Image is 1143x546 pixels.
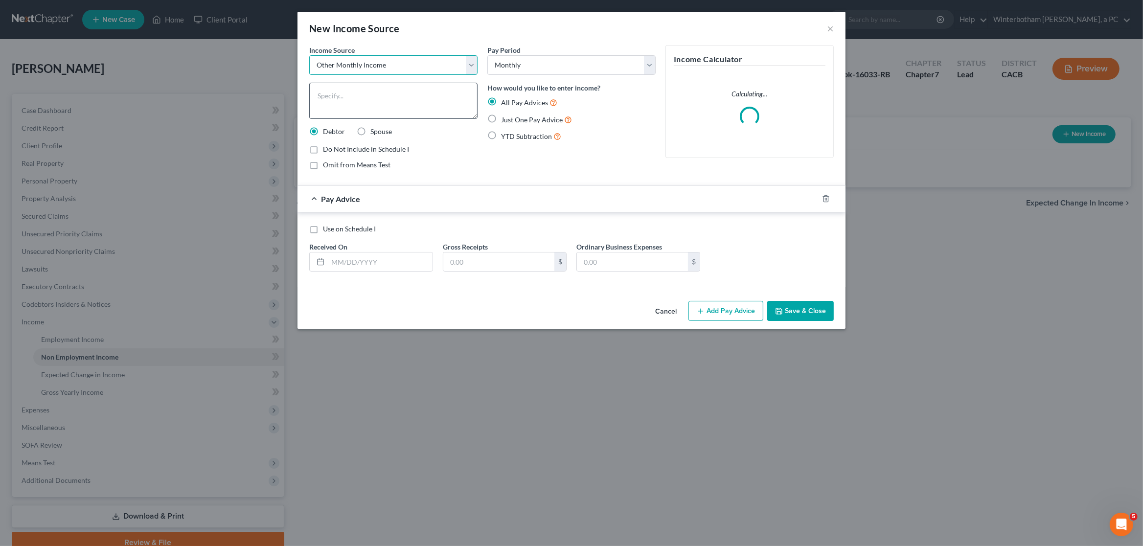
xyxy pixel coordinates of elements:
span: Omit from Means Test [323,160,390,169]
div: $ [554,252,566,271]
span: Spouse [370,127,392,136]
label: How would you like to enter income? [487,83,600,93]
span: Use on Schedule I [323,225,376,233]
h5: Income Calculator [674,53,825,66]
button: Cancel [647,302,685,321]
input: 0.00 [443,252,554,271]
p: Calculating... [674,89,825,99]
input: 0.00 [577,252,688,271]
iframe: Intercom live chat [1110,513,1133,536]
button: Add Pay Advice [688,301,763,321]
div: $ [688,252,700,271]
div: New Income Source [309,22,400,35]
span: Do Not Include in Schedule I [323,145,409,153]
span: YTD Subtraction [501,132,552,140]
span: Just One Pay Advice [501,115,563,124]
button: Save & Close [767,301,834,321]
label: Gross Receipts [443,242,488,252]
input: MM/DD/YYYY [328,252,433,271]
span: Received On [309,243,347,251]
span: 5 [1130,513,1138,521]
span: All Pay Advices [501,98,548,107]
span: Debtor [323,127,345,136]
label: Ordinary Business Expenses [576,242,662,252]
button: × [827,23,834,34]
label: Pay Period [487,45,521,55]
span: Income Source [309,46,355,54]
span: Pay Advice [321,194,360,204]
